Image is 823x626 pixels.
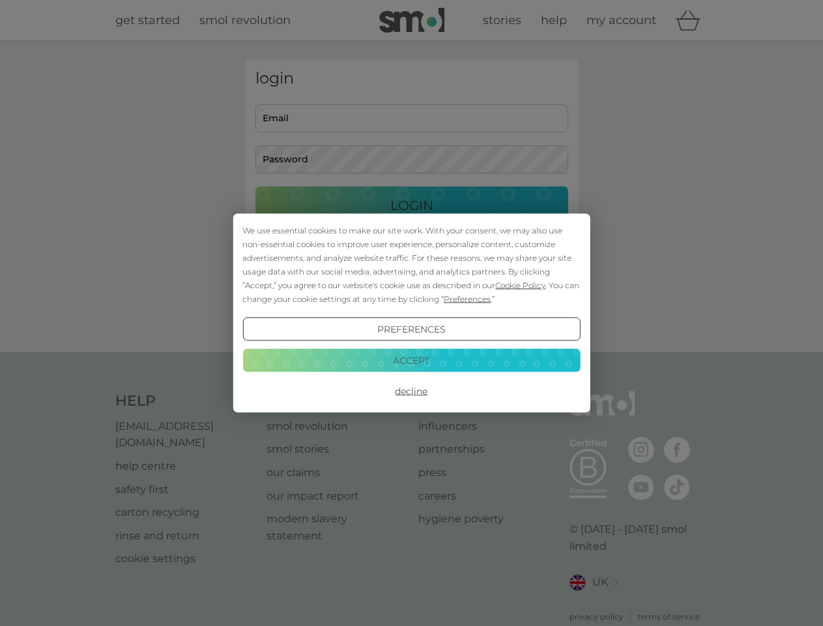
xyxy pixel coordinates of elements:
[242,318,580,341] button: Preferences
[444,294,491,304] span: Preferences
[495,280,545,290] span: Cookie Policy
[233,214,590,413] div: Cookie Consent Prompt
[242,380,580,403] button: Decline
[242,348,580,372] button: Accept
[242,224,580,306] div: We use essential cookies to make our site work. With your consent, we may also use non-essential ...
